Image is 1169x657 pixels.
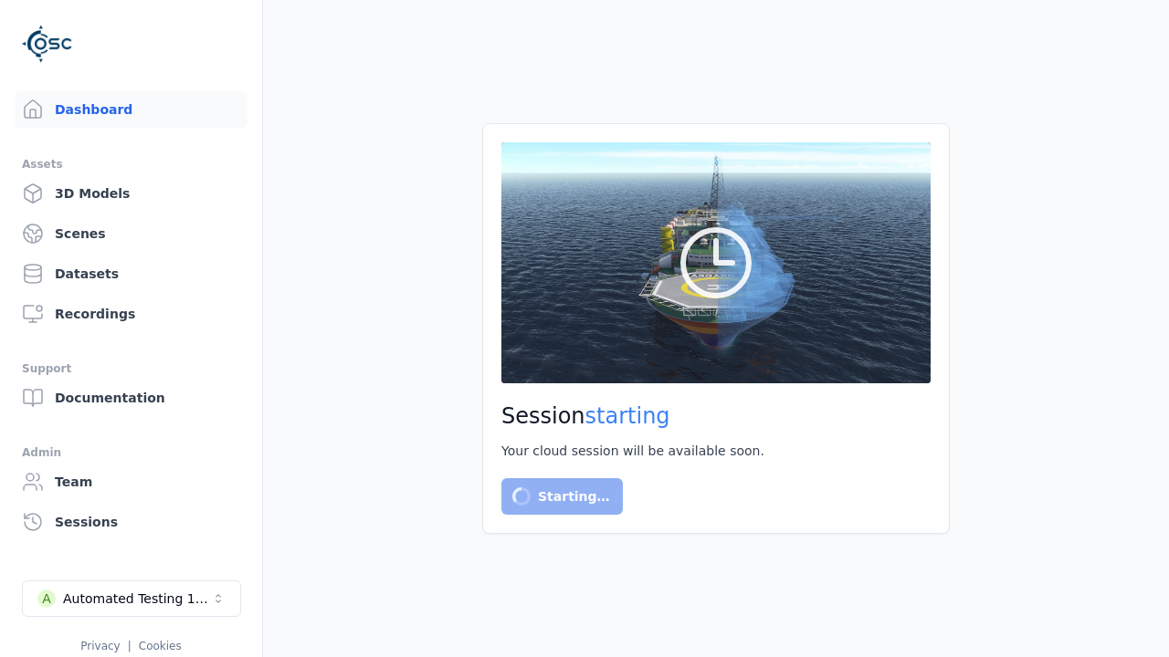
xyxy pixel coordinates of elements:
[80,640,120,652] a: Privacy
[501,401,931,431] h2: Session
[15,175,247,212] a: 3D Models
[139,640,182,652] a: Cookies
[15,255,247,292] a: Datasets
[128,640,132,652] span: |
[22,153,240,175] div: Assets
[15,504,247,540] a: Sessions
[15,464,247,500] a: Team
[37,589,56,608] div: A
[501,442,931,460] div: Your cloud session will be available soon.
[501,478,623,515] button: Starting…
[63,589,211,608] div: Automated Testing 1 - Playwright
[15,91,247,128] a: Dashboard
[15,215,247,252] a: Scenes
[22,442,240,464] div: Admin
[22,18,73,69] img: Logo
[15,296,247,332] a: Recordings
[15,380,247,416] a: Documentation
[22,580,241,617] button: Select a workspace
[585,403,670,429] span: starting
[22,358,240,380] div: Support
